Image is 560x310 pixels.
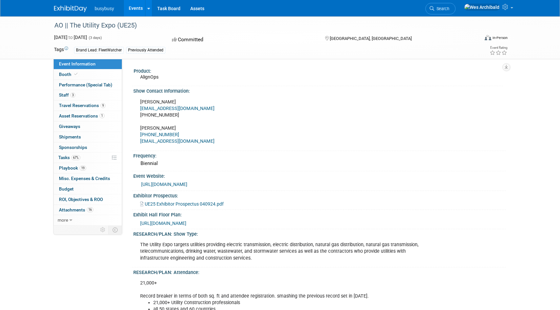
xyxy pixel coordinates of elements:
td: Tags [54,46,68,54]
div: [PERSON_NAME] [PHONE_NUMBER] [PERSON_NAME] [136,96,433,148]
span: [GEOGRAPHIC_DATA], [GEOGRAPHIC_DATA] [330,36,412,41]
a: more [54,215,122,225]
span: Travel Reservations [59,103,105,108]
td: Personalize Event Tab Strip [97,226,109,234]
div: Frequency: [133,151,506,159]
a: Attachments16 [54,205,122,215]
a: Performance (Special Tab) [54,80,122,90]
div: Event Rating [490,46,507,49]
a: ROI, Objectives & ROO [54,194,122,205]
span: Event Information [59,61,96,66]
span: to [67,35,74,40]
span: 67% [71,155,80,160]
img: ExhibitDay [54,6,87,12]
div: Show Contact Information: [133,86,506,94]
a: Travel Reservations9 [54,100,122,111]
span: Budget [59,186,74,191]
li: 21,000+ Utility Construction professionals [153,300,429,306]
div: The Utility Expo targets utilities providing electric transmission, electric distribution, natura... [136,238,433,264]
a: [EMAIL_ADDRESS][DOMAIN_NAME] [140,138,215,144]
div: AO || The Utility Expo (UE25) [52,20,469,31]
td: Toggle Event Tabs [109,226,122,234]
span: Misc. Expenses & Credits [59,176,110,181]
a: [URL][DOMAIN_NAME] [141,182,187,187]
div: RESEARCH/PLAN: Show Type: [133,229,506,237]
span: Sponsorships [59,145,87,150]
div: Event Format [440,34,508,44]
span: 3 [70,93,75,98]
span: Booth [59,72,79,77]
a: Event Information [54,59,122,69]
a: Staff3 [54,90,122,100]
div: Exhibitor Prospectus: [133,191,506,199]
a: [EMAIL_ADDRESS][DOMAIN_NAME] [140,106,215,111]
a: Asset Reservations1 [54,111,122,121]
span: Shipments [59,134,81,139]
img: Wes Archibald [464,4,500,11]
span: more [58,217,68,223]
a: Playbook19 [54,163,122,173]
span: Search [434,6,449,11]
div: Product: [134,66,503,74]
a: Giveaways [54,121,122,132]
span: Tasks [58,155,80,160]
i: Booth reservation complete [74,72,78,76]
div: Biennial [138,158,501,169]
a: [URL][DOMAIN_NAME] [140,221,186,226]
span: ROI, Objectives & ROO [59,197,103,202]
span: Performance (Special Tab) [59,82,112,87]
a: Sponsorships [54,142,122,153]
span: 16 [87,207,93,212]
a: Budget [54,184,122,194]
div: Exhibit Hall Floor Plan: [133,210,506,218]
span: 9 [101,103,105,108]
div: Event Website: [133,171,506,179]
div: Brand Lead: FleetWatcher [74,47,124,54]
span: (3 days) [88,36,102,40]
a: Misc. Expenses & Credits [54,173,122,184]
span: Staff [59,92,75,98]
a: [PHONE_NUMBER] [140,132,179,137]
a: Tasks67% [54,153,122,163]
a: Shipments [54,132,122,142]
div: In-Person [492,35,508,40]
span: Playbook [59,165,86,171]
span: AlignOps [140,74,159,80]
span: Attachments [59,207,93,212]
img: Format-Inperson.png [485,35,491,40]
div: Previously Attended [126,47,165,54]
a: UE25 Exhibitor Prospectus 040924.pdf [140,201,224,207]
a: Booth [54,69,122,80]
a: Search [425,3,456,14]
span: 1 [100,113,104,118]
span: 19 [80,166,86,171]
span: [DATE] [DATE] [54,35,87,40]
span: Giveaways [59,124,80,129]
div: Committed [170,34,315,46]
span: busybusy [95,6,114,11]
div: RESEARCH/PLAN: Attendance: [133,267,506,276]
span: UE25 Exhibitor Prospectus 040924.pdf [145,201,224,207]
span: Asset Reservations [59,113,104,119]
